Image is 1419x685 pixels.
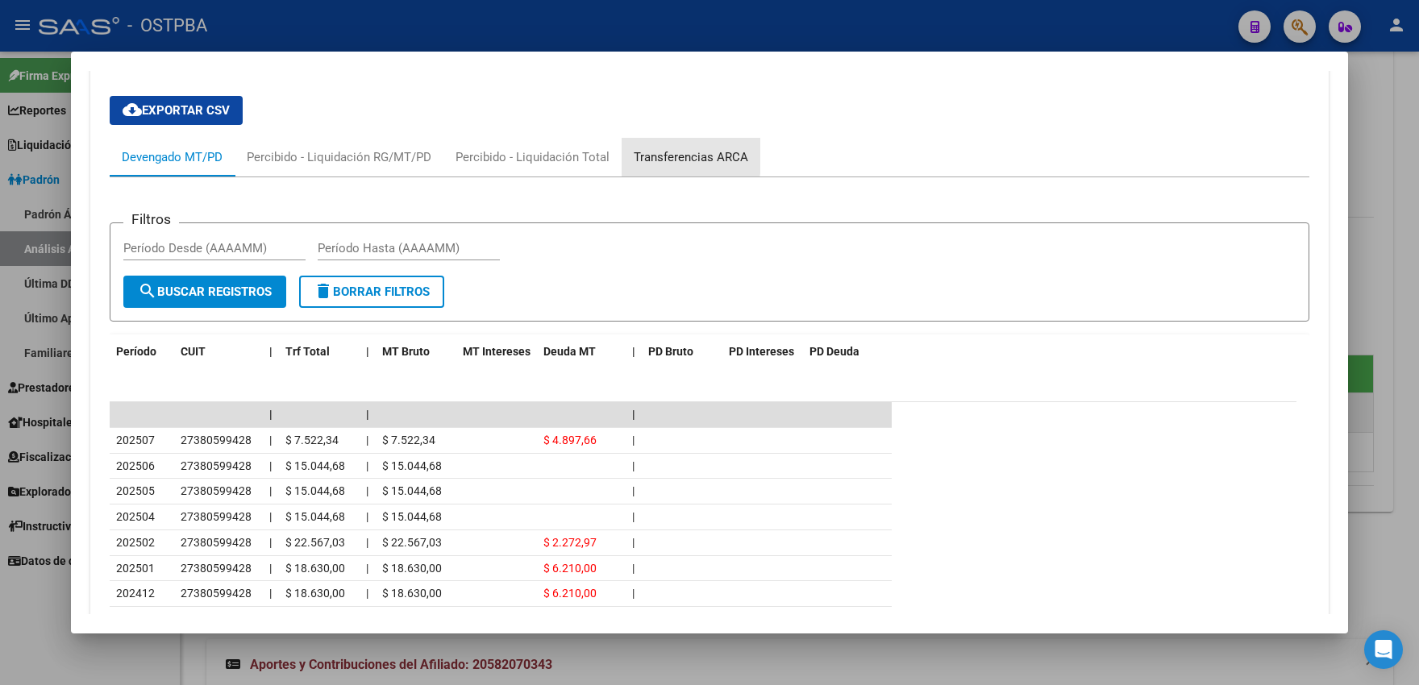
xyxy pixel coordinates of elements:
[366,408,369,421] span: |
[285,587,345,600] span: $ 18.630,00
[1364,630,1403,669] div: Open Intercom Messenger
[543,587,597,600] span: $ 6.210,00
[648,345,693,358] span: PD Bruto
[116,536,155,549] span: 202502
[285,536,345,549] span: $ 22.567,03
[285,612,345,625] span: $ 18.630,00
[366,484,368,497] span: |
[285,459,345,472] span: $ 15.044,68
[632,562,635,575] span: |
[285,434,339,446] span: $ 7.522,34
[181,510,252,523] span: 27380599428
[632,459,635,472] span: |
[366,612,368,625] span: |
[537,334,626,369] datatable-header-cell: Deuda MT
[543,562,597,575] span: $ 6.210,00
[269,408,273,421] span: |
[116,612,155,625] span: 202411
[116,345,156,358] span: Período
[632,536,635,549] span: |
[632,587,635,600] span: |
[376,334,456,369] datatable-header-cell: MT Bruto
[116,562,155,575] span: 202501
[299,276,444,308] button: Borrar Filtros
[181,484,252,497] span: 27380599428
[116,510,155,523] span: 202504
[116,484,155,497] span: 202505
[366,562,368,575] span: |
[642,334,722,369] datatable-header-cell: PD Bruto
[543,345,596,358] span: Deuda MT
[382,510,442,523] span: $ 15.044,68
[122,148,223,166] div: Devengado MT/PD
[247,148,431,166] div: Percibido - Liquidación RG/MT/PD
[181,536,252,549] span: 27380599428
[269,459,272,472] span: |
[181,459,252,472] span: 27380599428
[722,334,803,369] datatable-header-cell: PD Intereses
[382,562,442,575] span: $ 18.630,00
[263,334,279,369] datatable-header-cell: |
[116,434,155,446] span: 202507
[809,345,859,358] span: PD Deuda
[269,345,273,358] span: |
[626,334,642,369] datatable-header-cell: |
[269,587,272,600] span: |
[269,484,272,497] span: |
[366,434,368,446] span: |
[382,434,435,446] span: $ 7.522,34
[382,612,442,625] span: $ 18.630,00
[110,334,174,369] datatable-header-cell: Período
[803,334,892,369] datatable-header-cell: PD Deuda
[181,587,252,600] span: 27380599428
[285,510,345,523] span: $ 15.044,68
[123,276,286,308] button: Buscar Registros
[632,484,635,497] span: |
[269,562,272,575] span: |
[366,587,368,600] span: |
[456,334,537,369] datatable-header-cell: MT Intereses
[456,148,610,166] div: Percibido - Liquidación Total
[123,103,230,118] span: Exportar CSV
[314,281,333,301] mat-icon: delete
[632,434,635,446] span: |
[138,281,157,301] mat-icon: search
[285,562,345,575] span: $ 18.630,00
[360,334,376,369] datatable-header-cell: |
[543,536,597,549] span: $ 2.272,97
[123,210,179,228] h3: Filtros
[285,484,345,497] span: $ 15.044,68
[181,562,252,575] span: 27380599428
[123,100,142,119] mat-icon: cloud_download
[269,536,272,549] span: |
[382,345,430,358] span: MT Bruto
[366,345,369,358] span: |
[138,284,272,299] span: Buscar Registros
[314,284,430,299] span: Borrar Filtros
[382,587,442,600] span: $ 18.630,00
[382,459,442,472] span: $ 15.044,68
[174,334,263,369] datatable-header-cell: CUIT
[366,459,368,472] span: |
[181,345,206,358] span: CUIT
[632,408,635,421] span: |
[269,434,272,446] span: |
[110,96,243,125] button: Exportar CSV
[366,510,368,523] span: |
[116,459,155,472] span: 202506
[463,345,531,358] span: MT Intereses
[729,345,794,358] span: PD Intereses
[181,612,252,625] span: 27380599428
[269,612,272,625] span: |
[632,510,635,523] span: |
[181,434,252,446] span: 27380599428
[279,334,360,369] datatable-header-cell: Trf Total
[632,345,635,358] span: |
[269,510,272,523] span: |
[632,612,635,625] span: |
[634,148,748,166] div: Transferencias ARCA
[285,345,330,358] span: Trf Total
[382,484,442,497] span: $ 15.044,68
[382,536,442,549] span: $ 22.567,03
[543,612,597,625] span: $ 6.210,00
